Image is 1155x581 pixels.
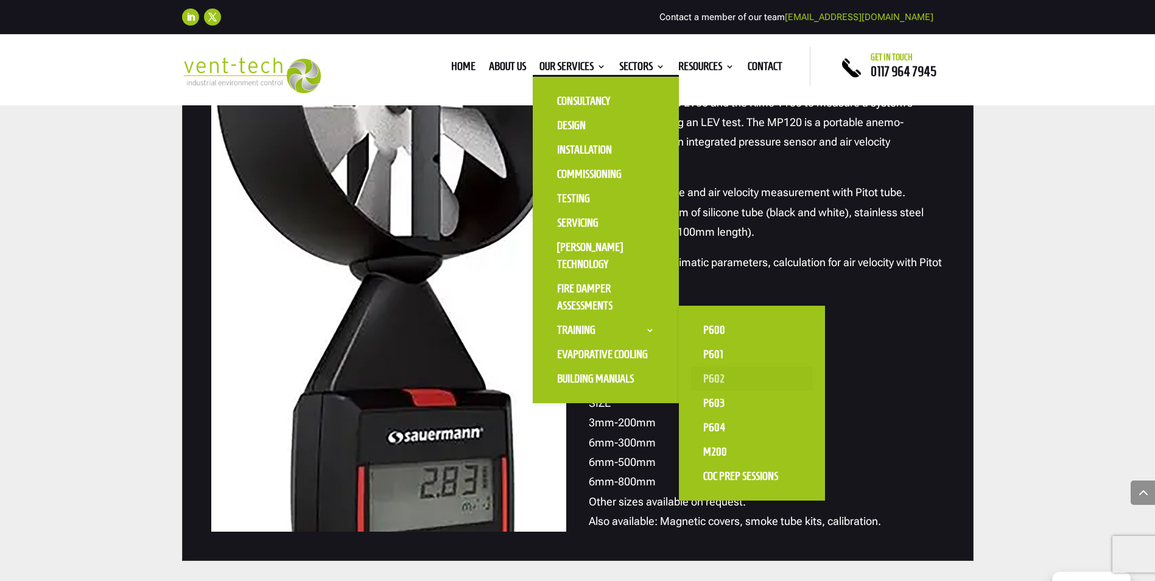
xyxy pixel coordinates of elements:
a: Contact [748,62,782,76]
a: Resources [678,62,734,76]
a: Testing [545,186,667,211]
a: Home [451,62,476,76]
a: Commissioning [545,162,667,186]
a: Installation [545,138,667,162]
a: Our Services [539,62,606,76]
a: P602 [691,367,813,391]
a: Fire Damper Assessments [545,276,667,318]
a: Building Manuals [545,367,667,391]
a: P603 [691,391,813,415]
a: P600 [691,318,813,342]
a: About us [489,62,526,76]
a: CoC Prep Sessions [691,464,813,488]
a: P604 [691,415,813,440]
p: Functions: Pressure and air velocity measurement with Pitot tube. Supplied with 2 x 1m of silicon... [589,183,944,253]
a: Consultancy [545,89,667,113]
a: Training [545,318,667,342]
p: Air Velocity: 0 to 40 m/s Pressure: -1000 to 1000 Pa Pitot Tube SIZE 3mm-200mm 6mm-300mm 6mm-500m... [589,334,944,532]
a: 0117 964 7945 [871,64,936,79]
a: Evaporative Cooling [545,342,667,367]
a: [EMAIL_ADDRESS][DOMAIN_NAME] [785,12,933,23]
span: Contact a member of our team [659,12,933,23]
a: M200 [691,440,813,464]
a: [PERSON_NAME] Technology [545,235,667,276]
a: Design [545,113,667,138]
a: P601 [691,342,813,367]
a: Servicing [545,211,667,235]
p: It has adjustable climatic parameters, calculation for air velocity with Pitot tube. [589,253,944,303]
a: Follow on LinkedIn [182,9,199,26]
span: Get in touch [871,52,913,62]
a: Sectors [619,62,665,76]
a: Follow on X [204,9,221,26]
img: 2023-09-27T08_35_16.549ZVENT-TECH---Clear-background [182,57,321,93]
p: This Micromanometer is used to measure the air pressure within ducting in order to ascertain the ... [589,54,944,183]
